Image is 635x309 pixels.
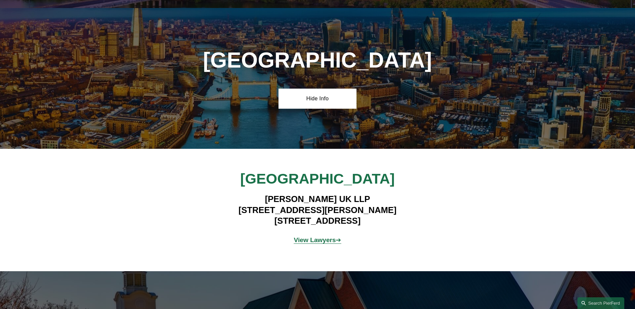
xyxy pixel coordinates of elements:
strong: View Lawyers [294,236,336,243]
span: ➔ [294,236,341,243]
a: Hide Info [279,89,356,109]
h1: [GEOGRAPHIC_DATA] [201,48,435,73]
h4: [PERSON_NAME] UK LLP [STREET_ADDRESS][PERSON_NAME] [STREET_ADDRESS] [220,194,415,226]
a: View Lawyers➔ [294,236,341,243]
span: [GEOGRAPHIC_DATA] [240,171,395,187]
a: Search this site [577,297,624,309]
